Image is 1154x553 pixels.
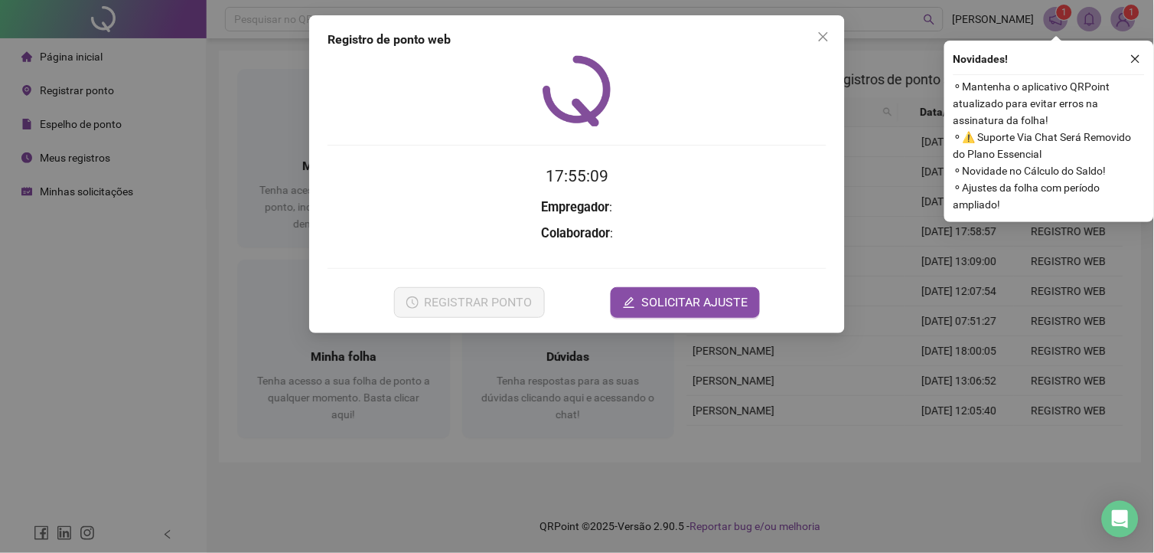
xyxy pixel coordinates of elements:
span: ⚬ Novidade no Cálculo do Saldo! [954,162,1145,179]
strong: Colaborador [541,226,610,241]
img: QRPoint [543,55,611,126]
h3: : [328,198,826,218]
button: REGISTRAR PONTO [394,287,545,318]
div: Open Intercom Messenger [1102,501,1139,538]
span: close [817,31,830,43]
h3: : [328,224,826,244]
strong: Empregador [542,200,610,214]
span: SOLICITAR AJUSTE [641,293,748,312]
span: ⚬ Ajustes da folha com período ampliado! [954,179,1145,213]
span: Novidades ! [954,51,1009,67]
span: edit [623,296,635,309]
span: close [1130,54,1141,64]
span: ⚬ ⚠️ Suporte Via Chat Será Removido do Plano Essencial [954,129,1145,162]
button: Close [811,25,836,49]
time: 17:55:09 [546,167,608,185]
span: ⚬ Mantenha o aplicativo QRPoint atualizado para evitar erros na assinatura da folha! [954,78,1145,129]
button: editSOLICITAR AJUSTE [611,287,760,318]
div: Registro de ponto web [328,31,826,49]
